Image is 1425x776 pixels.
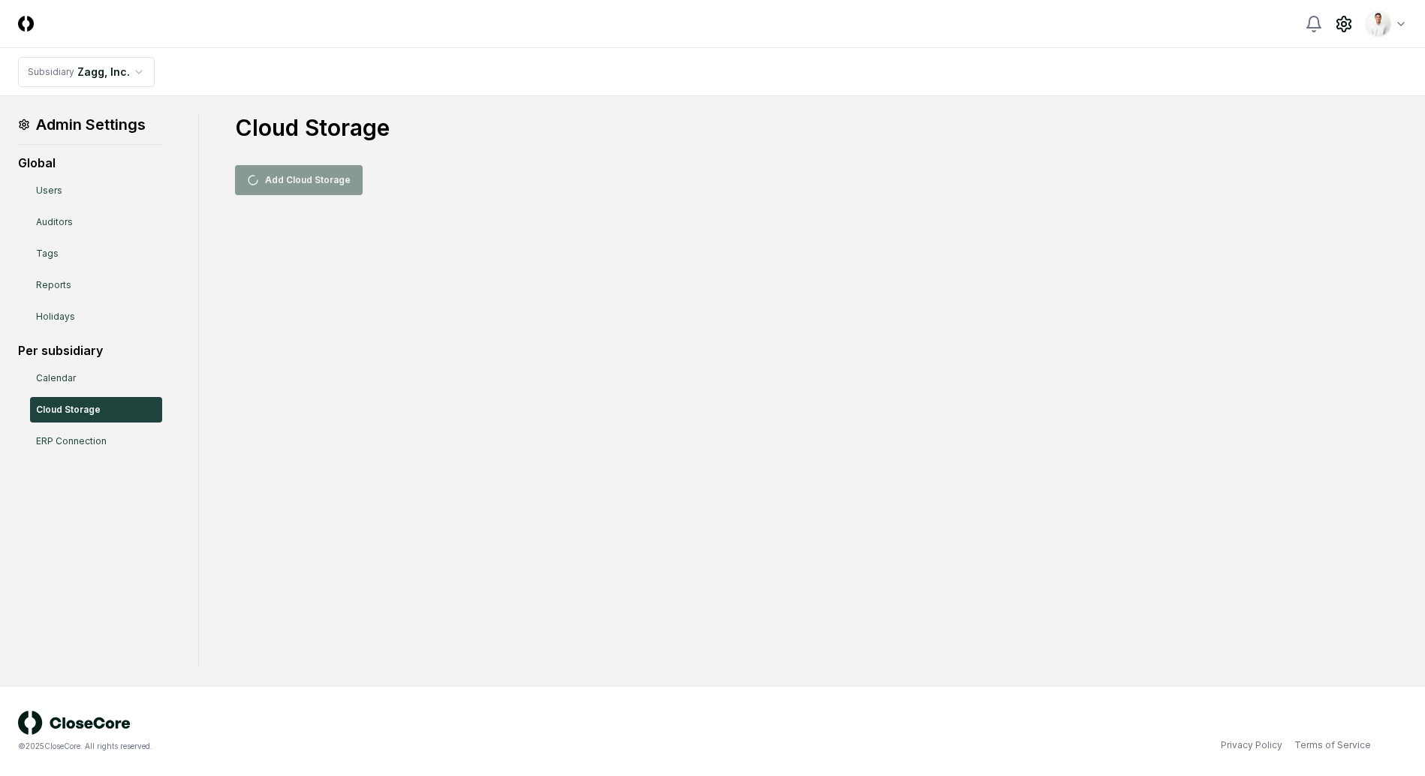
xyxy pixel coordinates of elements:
a: Holidays [30,304,162,329]
a: Users [30,178,162,203]
a: Privacy Policy [1221,738,1282,752]
a: Cloud Storage [30,397,162,423]
img: Logo [18,16,34,32]
h1: Cloud Storage [235,114,1407,141]
img: d09822cc-9b6d-4858-8d66-9570c114c672_b0bc35f1-fa8e-4ccc-bc23-b02c2d8c2b72.png [1366,12,1390,36]
a: Tags [30,241,162,266]
a: ERP Connection [30,429,162,454]
div: Global [18,154,162,172]
h1: Admin Settings [18,114,162,135]
a: Terms of Service [1294,738,1371,752]
div: © 2025 CloseCore. All rights reserved. [18,741,712,752]
a: Auditors [30,209,162,235]
img: logo [18,711,131,735]
a: Reports [30,272,162,298]
div: Subsidiary [28,65,74,79]
nav: breadcrumb [18,57,155,87]
div: Per subsidiary [18,341,162,359]
a: Calendar [30,365,162,391]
